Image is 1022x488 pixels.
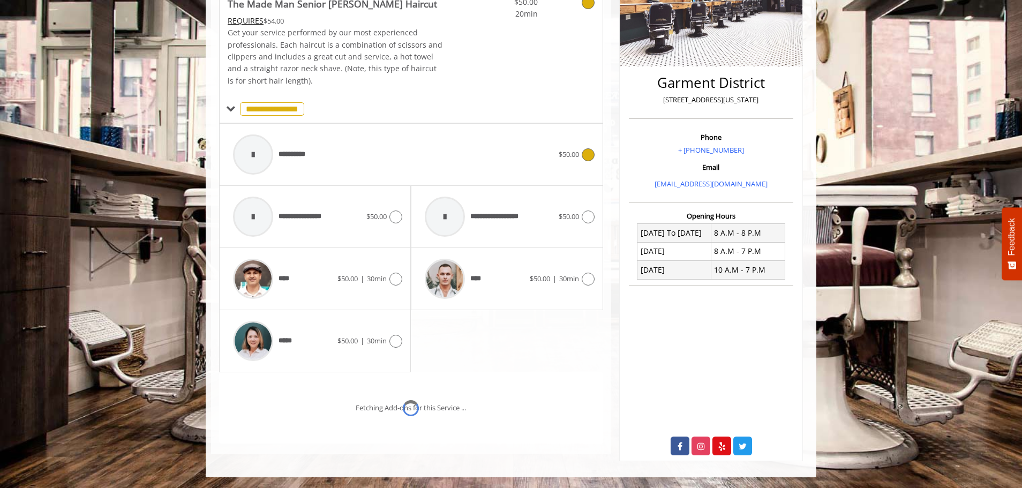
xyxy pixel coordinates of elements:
div: Fetching Add-ons for this Service ... [356,402,466,414]
span: $50.00 [337,336,358,346]
span: 30min [367,274,387,283]
span: 20min [475,8,538,20]
span: This service needs some Advance to be paid before we block your appointment [228,16,264,26]
span: | [553,274,557,283]
td: [DATE] To [DATE] [637,224,711,242]
h3: Email [632,163,791,171]
h2: Garment District [632,75,791,91]
p: Get your service performed by our most experienced professionals. Each haircut is a combination o... [228,27,443,87]
span: $50.00 [337,274,358,283]
h3: Opening Hours [629,212,793,220]
span: | [360,274,364,283]
span: Feedback [1007,218,1017,256]
td: [DATE] [637,242,711,260]
h3: Phone [632,133,791,141]
span: $50.00 [530,274,550,283]
a: + [PHONE_NUMBER] [678,145,744,155]
td: 8 A.M - 7 P.M [711,242,785,260]
p: [STREET_ADDRESS][US_STATE] [632,94,791,106]
span: $50.00 [559,212,579,221]
a: [EMAIL_ADDRESS][DOMAIN_NAME] [655,179,768,189]
td: [DATE] [637,261,711,279]
span: | [360,336,364,346]
td: 8 A.M - 8 P.M [711,224,785,242]
span: 30min [559,274,579,283]
span: $50.00 [559,149,579,159]
span: 30min [367,336,387,346]
div: $54.00 [228,15,443,27]
button: Feedback - Show survey [1002,207,1022,280]
td: 10 A.M - 7 P.M [711,261,785,279]
span: $50.00 [366,212,387,221]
